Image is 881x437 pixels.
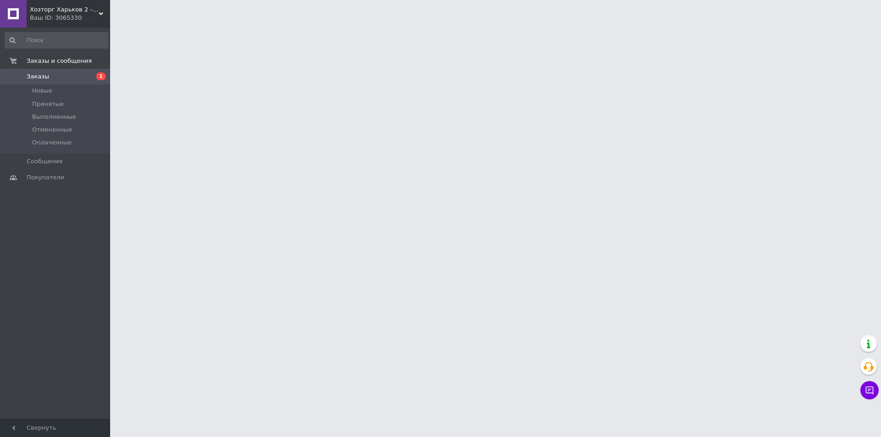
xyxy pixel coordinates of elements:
[27,157,62,166] span: Сообщения
[860,381,879,399] button: Чат с покупателем
[32,113,76,121] span: Выполненные
[32,100,64,108] span: Принятые
[96,72,106,80] span: 1
[30,14,110,22] div: Ваш ID: 3065330
[27,72,49,81] span: Заказы
[30,6,99,14] span: Хозторг Харьков 2 - товары для дома от украинских производителей
[5,32,108,49] input: Поиск
[27,173,64,182] span: Покупатели
[27,57,92,65] span: Заказы и сообщения
[32,126,72,134] span: Отмененные
[32,138,72,147] span: Оплаченные
[32,87,52,95] span: Новые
